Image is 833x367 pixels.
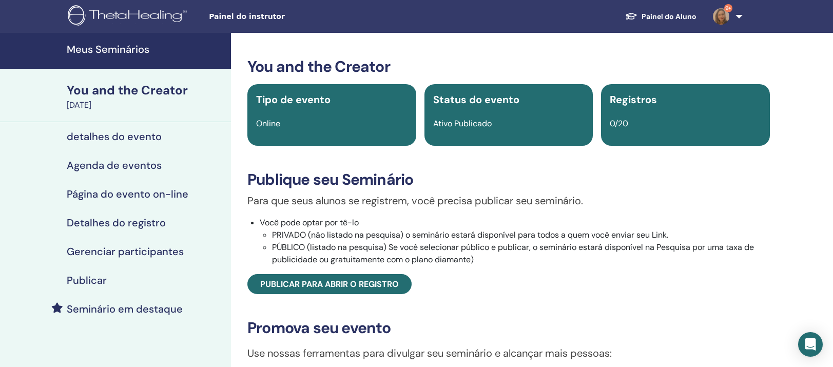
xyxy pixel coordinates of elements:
[247,319,770,337] h3: Promova seu evento
[67,217,166,229] h4: Detalhes do registro
[610,118,628,129] span: 0/20
[625,12,637,21] img: graduation-cap-white.svg
[260,279,399,289] span: Publicar para abrir o registro
[610,93,657,106] span: Registros
[247,274,412,294] a: Publicar para abrir o registro
[67,159,162,171] h4: Agenda de eventos
[67,82,225,99] div: You and the Creator
[260,217,770,266] li: Você pode optar por tê-lo
[67,245,184,258] h4: Gerenciar participantes
[68,5,190,28] img: logo.png
[247,193,770,208] p: Para que seus alunos se registrem, você precisa publicar seu seminário.
[67,303,183,315] h4: Seminário em destaque
[247,57,770,76] h3: You and the Creator
[272,241,770,266] li: PÚBLICO (listado na pesquisa) Se você selecionar público e publicar, o seminário estará disponíve...
[67,274,107,286] h4: Publicar
[724,4,732,12] span: 9+
[61,82,231,111] a: You and the Creator[DATE]
[798,332,823,357] div: Open Intercom Messenger
[67,43,225,55] h4: Meus Seminários
[433,93,519,106] span: Status do evento
[433,118,492,129] span: Ativo Publicado
[256,93,331,106] span: Tipo de evento
[67,99,225,111] div: [DATE]
[209,11,363,22] span: Painel do instrutor
[67,188,188,200] h4: Página do evento on-line
[617,7,705,26] a: Painel do Aluno
[256,118,280,129] span: Online
[67,130,162,143] h4: detalhes do evento
[247,170,770,189] h3: Publique seu Seminário
[713,8,729,25] img: default.jpg
[272,229,770,241] li: PRIVADO (não listado na pesquisa) o seminário estará disponível para todos a quem você enviar seu...
[247,345,770,361] p: Use nossas ferramentas para divulgar seu seminário e alcançar mais pessoas:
